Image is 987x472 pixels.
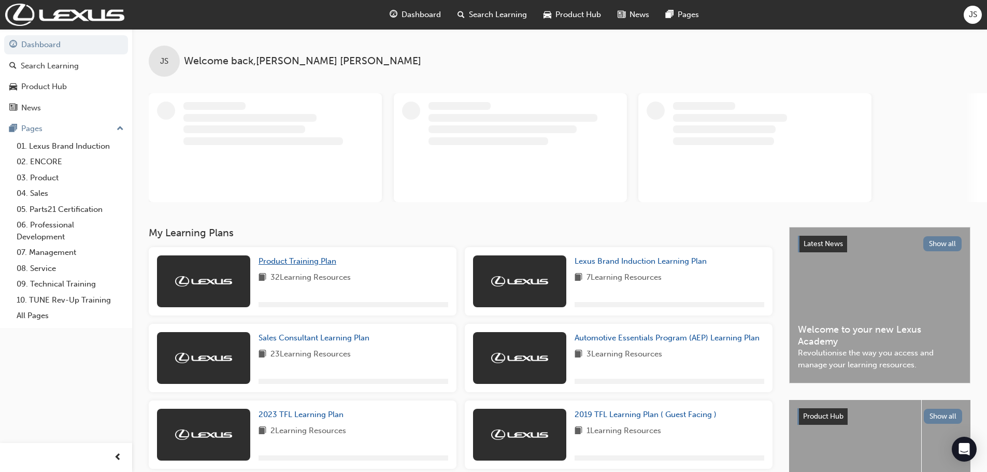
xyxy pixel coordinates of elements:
[666,8,674,21] span: pages-icon
[12,276,128,292] a: 09. Technical Training
[575,410,717,419] span: 2019 TFL Learning Plan ( Guest Facing )
[381,4,449,25] a: guage-iconDashboard
[575,255,711,267] a: Lexus Brand Induction Learning Plan
[402,9,441,21] span: Dashboard
[12,308,128,324] a: All Pages
[952,437,977,462] div: Open Intercom Messenger
[4,119,128,138] button: Pages
[804,239,843,248] span: Latest News
[259,255,340,267] a: Product Training Plan
[259,333,369,342] span: Sales Consultant Learning Plan
[575,409,721,421] a: 2019 TFL Learning Plan ( Guest Facing )
[12,154,128,170] a: 02. ENCORE
[969,9,977,21] span: JS
[12,185,128,202] a: 04. Sales
[12,292,128,308] a: 10. TUNE Rev-Up Training
[21,81,67,93] div: Product Hub
[9,40,17,50] span: guage-icon
[175,430,232,440] img: Trak
[9,82,17,92] span: car-icon
[12,261,128,277] a: 08. Service
[4,35,128,54] a: Dashboard
[9,104,17,113] span: news-icon
[543,8,551,21] span: car-icon
[4,33,128,119] button: DashboardSearch LearningProduct HubNews
[259,410,344,419] span: 2023 TFL Learning Plan
[149,227,773,239] h3: My Learning Plans
[259,348,266,361] span: book-icon
[270,425,346,438] span: 2 Learning Resources
[5,4,124,26] img: Trak
[491,276,548,287] img: Trak
[678,9,699,21] span: Pages
[798,347,962,370] span: Revolutionise the way you access and manage your learning resources.
[259,425,266,438] span: book-icon
[21,123,42,135] div: Pages
[270,271,351,284] span: 32 Learning Resources
[587,425,661,438] span: 1 Learning Resources
[587,271,662,284] span: 7 Learning Resources
[12,217,128,245] a: 06. Professional Development
[924,409,963,424] button: Show all
[798,236,962,252] a: Latest NewsShow all
[575,332,764,344] a: Automotive Essentials Program (AEP) Learning Plan
[4,98,128,118] a: News
[270,348,351,361] span: 23 Learning Resources
[259,409,348,421] a: 2023 TFL Learning Plan
[618,8,625,21] span: news-icon
[117,122,124,136] span: up-icon
[555,9,601,21] span: Product Hub
[798,324,962,347] span: Welcome to your new Lexus Academy
[4,56,128,76] a: Search Learning
[175,353,232,363] img: Trak
[535,4,609,25] a: car-iconProduct Hub
[175,276,232,287] img: Trak
[184,55,421,67] span: Welcome back , [PERSON_NAME] [PERSON_NAME]
[21,60,79,72] div: Search Learning
[9,124,17,134] span: pages-icon
[803,412,843,421] span: Product Hub
[657,4,707,25] a: pages-iconPages
[575,271,582,284] span: book-icon
[587,348,662,361] span: 3 Learning Resources
[797,408,962,425] a: Product HubShow all
[575,425,582,438] span: book-icon
[160,55,168,67] span: JS
[630,9,649,21] span: News
[491,353,548,363] img: Trak
[575,256,707,266] span: Lexus Brand Induction Learning Plan
[923,236,962,251] button: Show all
[449,4,535,25] a: search-iconSearch Learning
[21,102,41,114] div: News
[789,227,970,383] a: Latest NewsShow allWelcome to your new Lexus AcademyRevolutionise the way you access and manage y...
[12,138,128,154] a: 01. Lexus Brand Induction
[259,256,336,266] span: Product Training Plan
[469,9,527,21] span: Search Learning
[12,170,128,186] a: 03. Product
[12,202,128,218] a: 05. Parts21 Certification
[390,8,397,21] span: guage-icon
[609,4,657,25] a: news-iconNews
[259,332,374,344] a: Sales Consultant Learning Plan
[491,430,548,440] img: Trak
[259,271,266,284] span: book-icon
[4,77,128,96] a: Product Hub
[575,348,582,361] span: book-icon
[964,6,982,24] button: JS
[114,451,122,464] span: prev-icon
[457,8,465,21] span: search-icon
[575,333,760,342] span: Automotive Essentials Program (AEP) Learning Plan
[9,62,17,71] span: search-icon
[12,245,128,261] a: 07. Management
